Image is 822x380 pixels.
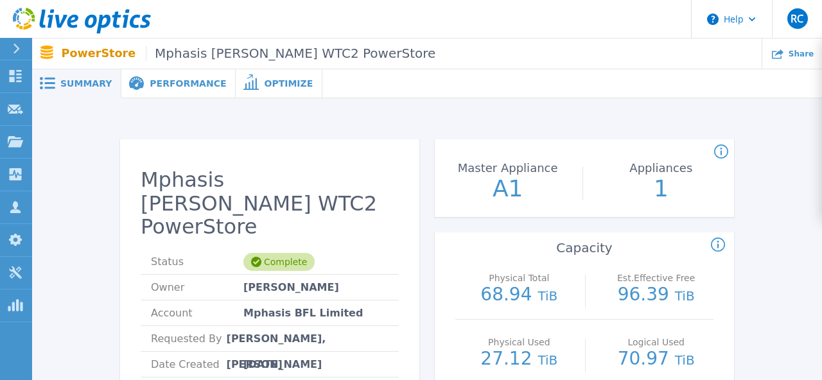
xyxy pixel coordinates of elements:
p: Physical Used [465,338,573,347]
span: TiB [675,352,695,368]
p: Logical Used [602,338,710,347]
span: Owner [151,275,243,300]
span: Summary [60,79,112,88]
div: Complete [243,253,315,271]
p: 1 [590,177,733,200]
p: PowerStore [62,46,436,61]
p: Est.Effective Free [602,273,710,282]
p: 70.97 [599,350,713,369]
span: TiB [675,288,695,304]
span: RC [791,13,803,24]
span: Performance [150,79,226,88]
p: 68.94 [462,286,577,305]
span: [PERSON_NAME] [243,275,339,300]
p: Appliances [592,162,730,174]
p: Master Appliance [439,162,577,174]
span: [DATE] [243,352,283,377]
h2: Mphasis [PERSON_NAME] WTC2 PowerStore [141,168,399,239]
span: Mphasis BFL Limited [243,300,363,325]
p: 27.12 [462,350,577,369]
span: TiB [538,352,557,368]
span: Date Created [151,352,243,377]
span: Mphasis [PERSON_NAME] WTC2 PowerStore [146,46,435,61]
span: Optimize [264,79,313,88]
span: Share [789,50,814,58]
span: [PERSON_NAME], [PERSON_NAME] [227,326,389,351]
span: TiB [538,288,557,304]
span: Status [151,249,243,274]
p: 96.39 [599,286,713,305]
span: Requested By [151,326,227,351]
p: Physical Total [465,273,573,282]
span: Account [151,300,243,325]
p: A1 [436,177,580,200]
